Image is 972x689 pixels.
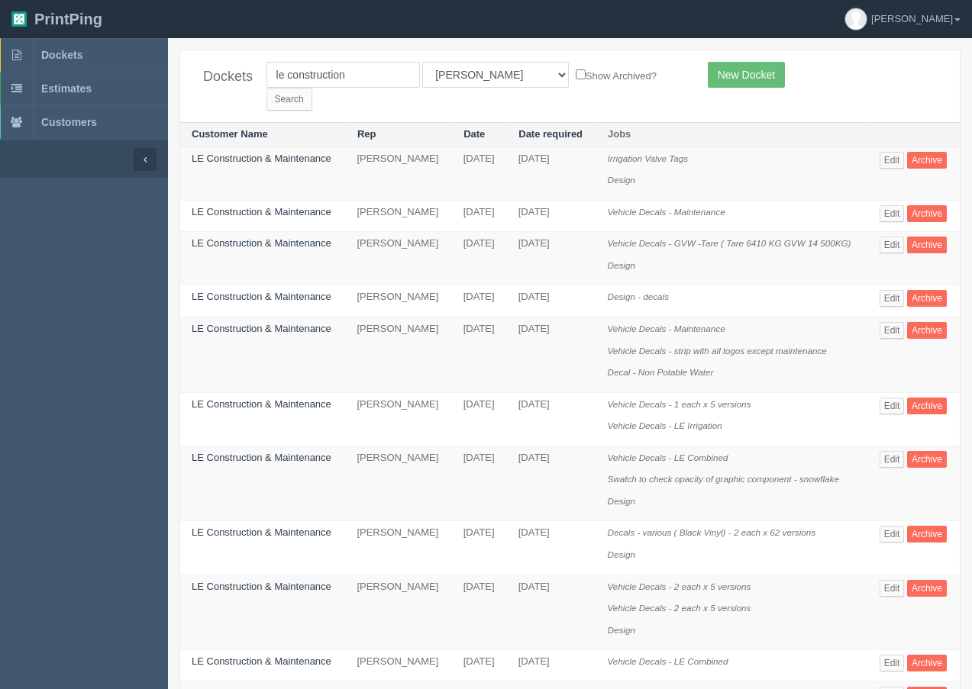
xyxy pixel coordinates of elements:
i: Vehicle Decals - LE Combined [608,656,728,666]
a: Edit [880,655,905,671]
td: [DATE] [452,146,507,200]
a: Archive [907,322,947,339]
i: Vehicle Decals - LE Irrigation [608,420,722,430]
i: Vehicle Decals - Maintenance [608,207,725,217]
td: [DATE] [507,521,596,575]
a: Edit [880,322,905,339]
i: Decal - Non Potable Water [608,367,714,377]
a: LE Construction & Maintenance [192,452,331,463]
a: Archive [907,655,947,671]
td: [DATE] [452,575,507,650]
td: [DATE] [452,285,507,317]
td: [DATE] [452,650,507,682]
a: Archive [907,152,947,169]
a: Edit [880,451,905,468]
i: Vehicle Decals - LE Combined [608,452,728,462]
td: [DATE] [507,446,596,521]
input: Search [266,88,312,111]
td: [DATE] [507,285,596,317]
a: LE Construction & Maintenance [192,581,331,592]
a: Edit [880,580,905,597]
th: Jobs [596,123,868,147]
a: Date required [518,128,583,140]
td: [DATE] [507,575,596,650]
span: Customers [41,116,97,128]
a: LE Construction & Maintenance [192,237,331,249]
i: Design [608,175,635,185]
img: logo-3e63b451c926e2ac314895c53de4908e5d424f24456219fb08d385ab2e579770.png [11,11,27,27]
td: [PERSON_NAME] [345,521,451,575]
a: LE Construction & Maintenance [192,323,331,334]
a: Edit [880,526,905,543]
a: Archive [907,451,947,468]
h4: Dockets [203,69,244,85]
a: Edit [880,398,905,414]
i: Design [608,549,635,559]
td: [DATE] [452,317,507,392]
input: Customer Name [266,62,420,88]
i: Vehicle Decals - Maintenance [608,324,725,333]
i: Irrigation Valve Tags [608,153,689,163]
i: Vehicle Decals - 2 each x 5 versions [608,603,751,613]
td: [DATE] [507,200,596,232]
a: Edit [880,205,905,222]
td: [DATE] [452,392,507,446]
td: [PERSON_NAME] [345,232,451,285]
td: [PERSON_NAME] [345,146,451,200]
td: [DATE] [507,146,596,200]
input: Show Archived? [576,69,586,79]
a: Archive [907,580,947,597]
a: Archive [907,398,947,414]
a: LE Construction & Maintenance [192,398,331,410]
td: [PERSON_NAME] [345,446,451,521]
td: [DATE] [452,446,507,521]
td: [PERSON_NAME] [345,317,451,392]
img: avatar_default-7531ab5dedf162e01f1e0bb0964e6a185e93c5c22dfe317fb01d7f8cd2b1632c.jpg [845,8,867,30]
i: Design - decals [608,291,670,301]
i: Swatch to check opacity of graphic component - snowflake [608,474,839,484]
a: LE Construction & Maintenance [192,153,331,164]
a: Archive [907,205,947,222]
td: [DATE] [507,232,596,285]
a: Edit [880,152,905,169]
td: [PERSON_NAME] [345,575,451,650]
a: LE Construction & Maintenance [192,655,331,667]
i: Design [608,625,635,635]
a: LE Construction & Maintenance [192,206,331,217]
a: Edit [880,237,905,253]
i: Vehicle Decals - strip with all logos except maintenance [608,346,827,356]
td: [DATE] [452,232,507,285]
td: [PERSON_NAME] [345,285,451,317]
td: [DATE] [452,200,507,232]
i: Design [608,260,635,270]
td: [DATE] [507,650,596,682]
a: Customer Name [192,128,268,140]
i: Design [608,496,635,506]
a: Rep [357,128,376,140]
a: Archive [907,290,947,307]
td: [DATE] [507,392,596,446]
a: Edit [880,290,905,307]
td: [PERSON_NAME] [345,650,451,682]
label: Show Archived? [576,66,657,84]
i: Vehicle Decals - GVW -Tare ( Tare 6410 KG GVW 14 500KG) [608,238,851,248]
a: LE Construction & Maintenance [192,291,331,302]
a: LE Construction & Maintenance [192,526,331,538]
td: [DATE] [452,521,507,575]
a: Archive [907,237,947,253]
i: Vehicle Decals - 2 each x 5 versions [608,581,751,591]
a: New Docket [708,62,785,88]
td: [DATE] [507,317,596,392]
i: Decals - various ( Black Vinyl) - 2 each x 62 versions [608,527,816,537]
span: Dockets [41,49,82,61]
td: [PERSON_NAME] [345,200,451,232]
span: Estimates [41,82,92,95]
a: Date [463,128,485,140]
td: [PERSON_NAME] [345,392,451,446]
a: Archive [907,526,947,543]
i: Vehicle Decals - 1 each x 5 versions [608,399,751,409]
